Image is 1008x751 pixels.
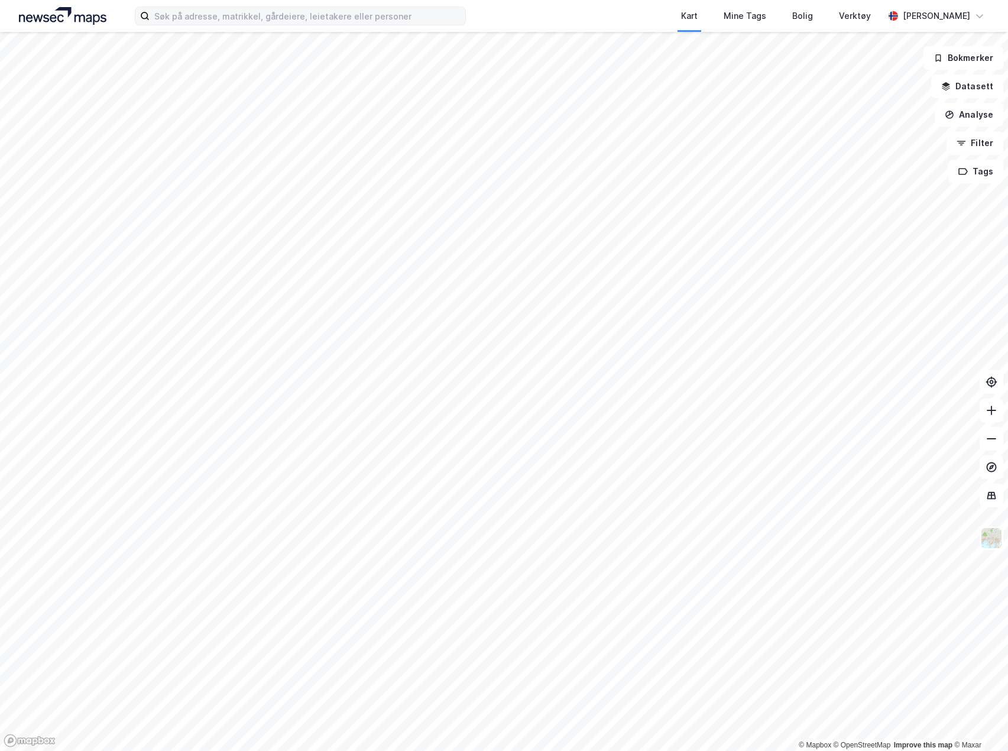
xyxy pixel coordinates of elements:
div: Bolig [792,9,813,23]
div: [PERSON_NAME] [903,9,970,23]
div: Verktøy [839,9,871,23]
img: logo.a4113a55bc3d86da70a041830d287a7e.svg [19,7,106,25]
input: Søk på adresse, matrikkel, gårdeiere, leietakere eller personer [150,7,465,25]
div: Kart [681,9,698,23]
div: Mine Tags [724,9,766,23]
div: Kontrollprogram for chat [949,694,1008,751]
iframe: Chat Widget [949,694,1008,751]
